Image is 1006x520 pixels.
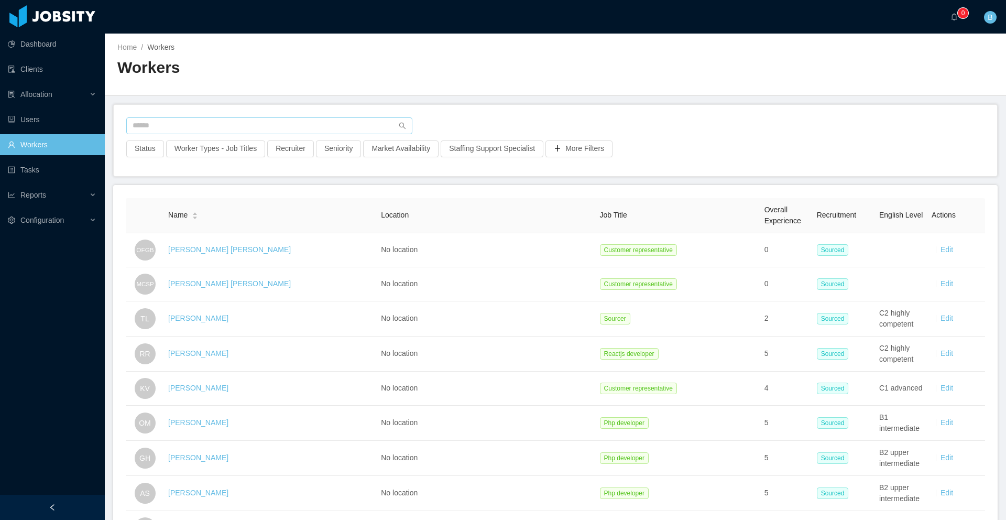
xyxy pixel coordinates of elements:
button: Status [126,140,164,157]
span: Allocation [20,90,52,99]
a: Edit [941,489,953,497]
a: [PERSON_NAME] [168,314,228,322]
td: 5 [760,476,813,511]
i: icon: line-chart [8,191,15,199]
td: 0 [760,233,813,267]
td: B2 upper intermediate [875,441,927,476]
span: Job Title [600,211,627,219]
a: Edit [941,418,953,427]
span: RR [139,343,150,364]
i: icon: bell [950,13,958,20]
span: Actions [932,211,956,219]
i: icon: caret-up [192,211,198,214]
td: B2 upper intermediate [875,476,927,511]
span: Sourced [817,313,849,324]
span: Sourced [817,487,849,499]
a: [PERSON_NAME] [168,453,228,462]
a: icon: robotUsers [8,109,96,130]
span: Sourced [817,348,849,360]
span: Customer representative [600,244,677,256]
i: icon: caret-down [192,215,198,218]
span: Customer representative [600,278,677,290]
span: Sourcer [600,313,630,324]
a: Home [117,43,137,51]
a: Edit [941,279,953,288]
span: GH [139,448,150,469]
a: [PERSON_NAME] [168,489,228,497]
a: Sourced [817,349,853,357]
td: No location [377,267,595,301]
i: icon: setting [8,216,15,224]
span: Sourced [817,383,849,394]
span: OM [139,413,151,434]
span: TL [140,308,149,329]
a: Sourced [817,245,853,254]
h2: Workers [117,57,555,79]
td: C2 highly competent [875,337,927,372]
a: icon: profileTasks [8,159,96,180]
td: 4 [760,372,813,406]
a: Edit [941,245,953,254]
button: Seniority [316,140,361,157]
span: Php developer [600,487,649,499]
span: Sourced [817,452,849,464]
a: Sourced [817,384,853,392]
span: Customer representative [600,383,677,394]
sup: 0 [958,8,968,18]
td: 5 [760,337,813,372]
i: icon: search [399,122,406,129]
span: Sourced [817,244,849,256]
td: No location [377,476,595,511]
td: C2 highly competent [875,301,927,337]
td: 5 [760,406,813,441]
span: Recruitment [817,211,856,219]
button: Recruiter [267,140,314,157]
td: No location [377,301,595,337]
span: English Level [879,211,923,219]
span: Php developer [600,452,649,464]
a: [PERSON_NAME] [168,384,228,392]
span: Location [381,211,409,219]
td: No location [377,337,595,372]
a: Sourced [817,279,853,288]
button: Market Availability [363,140,439,157]
button: Worker Types - Job Titles [166,140,265,157]
span: Overall Experience [764,205,801,225]
td: C1 advanced [875,372,927,406]
span: Sourced [817,417,849,429]
td: No location [377,372,595,406]
button: Staffing Support Specialist [441,140,543,157]
a: [PERSON_NAME] [168,418,228,427]
button: icon: plusMore Filters [545,140,613,157]
span: Name [168,210,188,221]
a: icon: pie-chartDashboard [8,34,96,55]
span: Sourced [817,278,849,290]
a: [PERSON_NAME] [PERSON_NAME] [168,279,291,288]
span: Php developer [600,417,649,429]
span: Configuration [20,216,64,224]
a: Sourced [817,314,853,322]
a: Edit [941,314,953,322]
td: 0 [760,267,813,301]
td: No location [377,233,595,267]
a: Sourced [817,418,853,427]
a: icon: auditClients [8,59,96,80]
a: Edit [941,453,953,462]
span: B [988,11,992,24]
span: KV [140,378,150,399]
td: No location [377,441,595,476]
i: icon: solution [8,91,15,98]
a: [PERSON_NAME] [168,349,228,357]
a: icon: userWorkers [8,134,96,155]
a: Sourced [817,453,853,462]
span: Reports [20,191,46,199]
td: No location [377,406,595,441]
td: 5 [760,441,813,476]
span: Reactjs developer [600,348,659,360]
span: OFGB [136,241,154,259]
a: [PERSON_NAME] [PERSON_NAME] [168,245,291,254]
a: Sourced [817,489,853,497]
td: B1 intermediate [875,406,927,441]
td: 2 [760,301,813,337]
span: MCSP [136,275,154,292]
